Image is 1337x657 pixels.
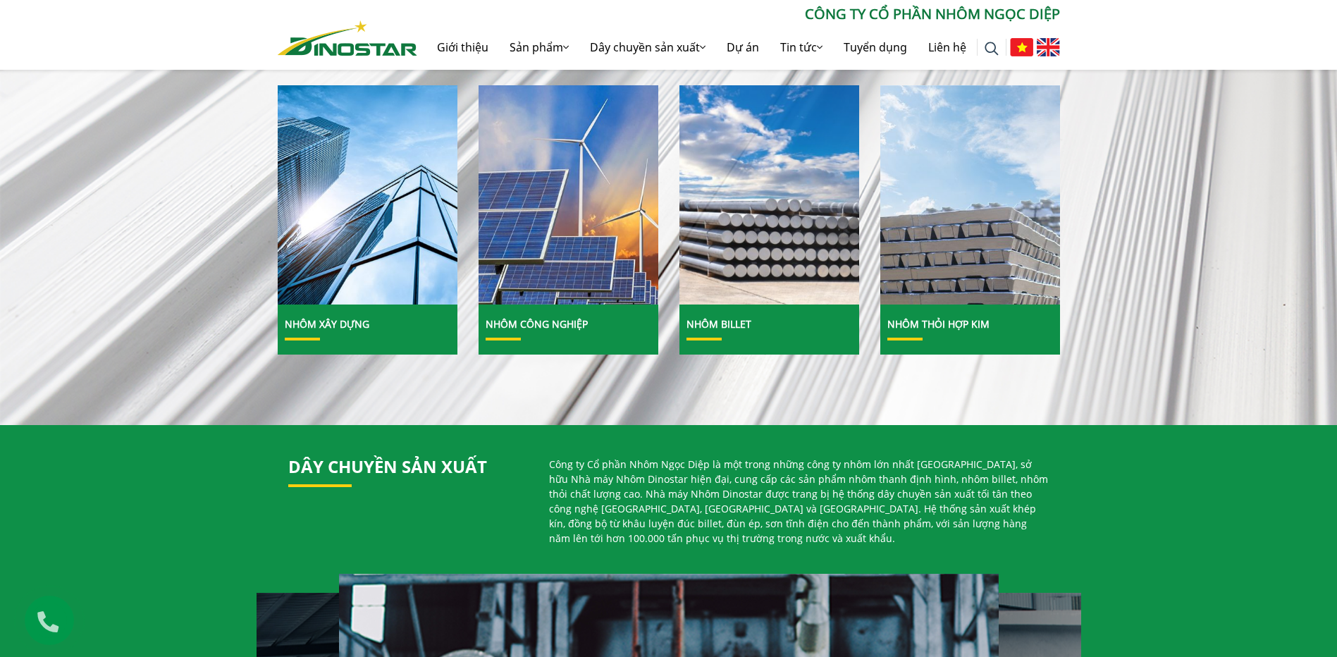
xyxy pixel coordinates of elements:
[1010,38,1033,56] img: Tiếng Việt
[887,317,990,331] a: Nhôm Thỏi hợp kim
[686,317,751,331] a: Nhôm Billet
[880,85,1059,305] img: Nhôm Thỏi hợp kim
[985,42,999,56] img: search
[499,25,579,70] a: Sản phẩm
[579,25,716,70] a: Dây chuyền sản xuất
[486,317,588,331] a: Nhôm Công nghiệp
[278,85,457,305] a: Nhôm Xây dựng
[278,20,417,56] img: Nhôm Dinostar
[478,85,658,305] img: Nhôm Công nghiệp
[288,455,487,478] a: Dây chuyền sản xuất
[277,85,457,305] img: Nhôm Xây dựng
[679,85,859,305] a: Nhôm Billet
[918,25,977,70] a: Liên hệ
[417,4,1060,25] p: CÔNG TY CỔ PHẦN NHÔM NGỌC DIỆP
[278,18,417,55] a: Nhôm Dinostar
[549,457,1049,546] p: Công ty Cổ phần Nhôm Ngọc Diệp là một trong những công ty nhôm lớn nhất [GEOGRAPHIC_DATA], sở hữu...
[479,85,658,305] a: Nhôm Công nghiệp
[673,78,865,313] img: Nhôm Billet
[770,25,833,70] a: Tin tức
[285,317,369,331] a: Nhôm Xây dựng
[1037,38,1060,56] img: English
[426,25,499,70] a: Giới thiệu
[716,25,770,70] a: Dự án
[880,85,1060,305] a: Nhôm Thỏi hợp kim
[833,25,918,70] a: Tuyển dụng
